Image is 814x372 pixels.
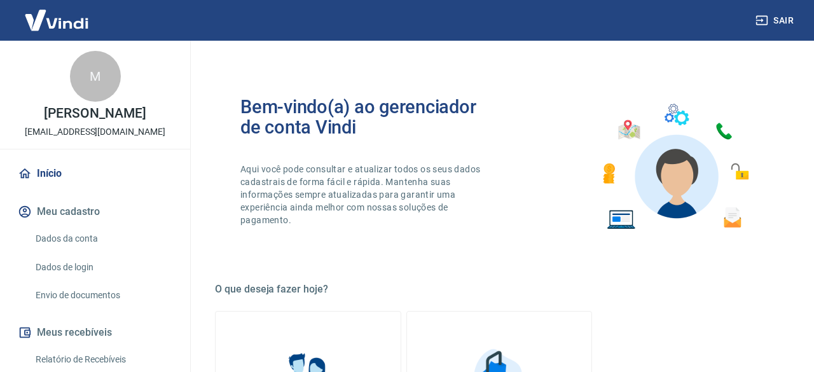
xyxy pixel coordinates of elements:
[25,125,165,139] p: [EMAIL_ADDRESS][DOMAIN_NAME]
[31,254,175,280] a: Dados de login
[591,97,758,237] img: Imagem de um avatar masculino com diversos icones exemplificando as funcionalidades do gerenciado...
[15,198,175,226] button: Meu cadastro
[240,97,499,137] h2: Bem-vindo(a) ao gerenciador de conta Vindi
[31,226,175,252] a: Dados da conta
[753,9,799,32] button: Sair
[15,319,175,347] button: Meus recebíveis
[44,107,146,120] p: [PERSON_NAME]
[215,283,783,296] h5: O que deseja fazer hoje?
[15,1,98,39] img: Vindi
[240,163,499,226] p: Aqui você pode consultar e atualizar todos os seus dados cadastrais de forma fácil e rápida. Mant...
[15,160,175,188] a: Início
[70,51,121,102] div: M
[31,282,175,308] a: Envio de documentos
